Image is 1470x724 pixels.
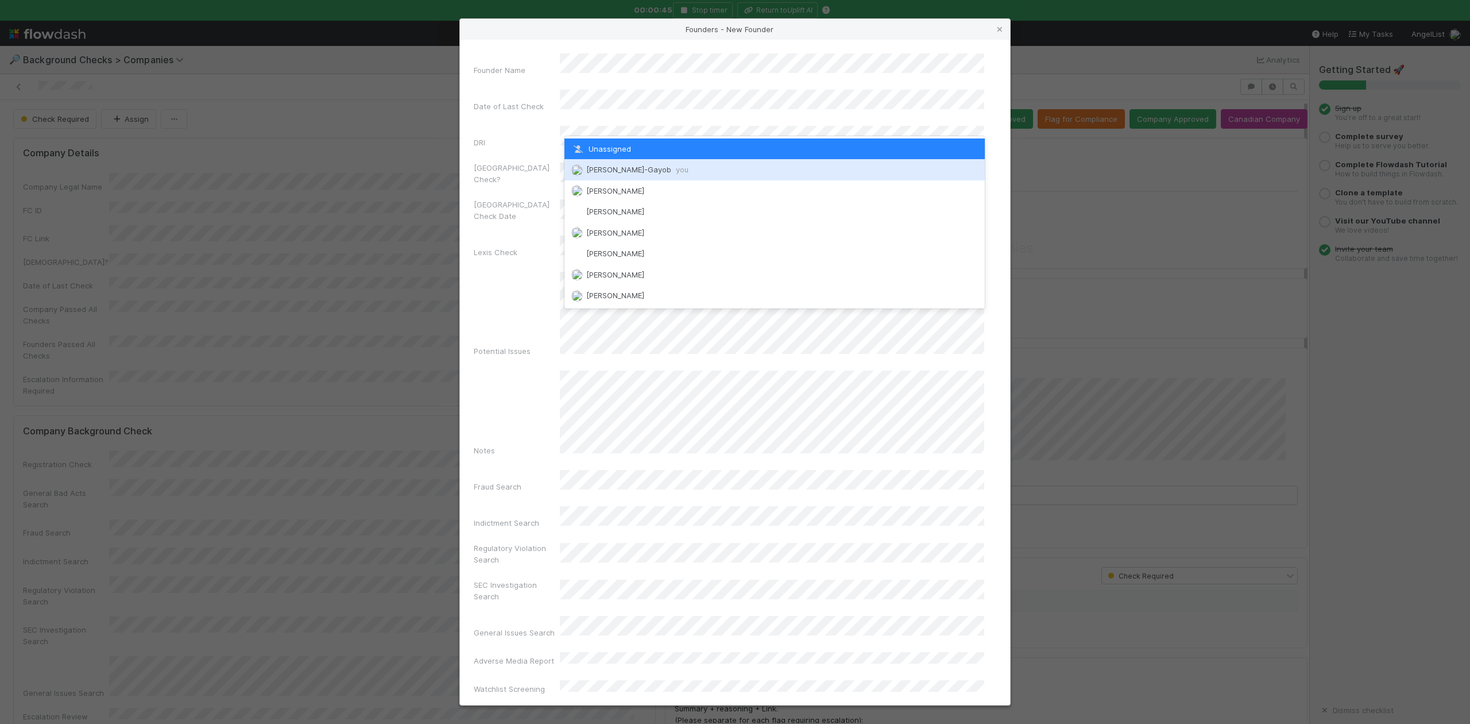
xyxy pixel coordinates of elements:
img: avatar_45aa71e2-cea6-4b00-9298-a0421aa61a2d.png [571,164,583,176]
div: Founders - New Founder [460,19,1010,40]
img: avatar_12dd09bb-393f-4edb-90ff-b12147216d3f.png [571,185,583,197]
label: Date of Last Check [474,101,544,112]
span: [PERSON_NAME] [586,228,644,237]
label: Regulatory Violation Search [474,542,560,565]
label: Adverse Media Report [474,655,554,667]
label: Notes [474,445,495,456]
span: [PERSON_NAME] [586,186,644,195]
span: [PERSON_NAME] [586,270,644,279]
span: [PERSON_NAME] [586,249,644,258]
label: [GEOGRAPHIC_DATA] Check? [474,162,560,185]
label: Potential Issues [474,345,531,357]
label: Indictment Search [474,517,539,529]
img: avatar_ac83cd3a-2de4-4e8f-87db-1b662000a96d.png [571,227,583,238]
span: [PERSON_NAME]-Gayob [586,165,688,174]
label: SEC Investigation Search [474,579,560,602]
label: Fraud Search [474,481,521,492]
label: Founder Name [474,64,525,76]
span: you [676,165,688,174]
span: [PERSON_NAME] [586,207,644,216]
label: Lexis Check [474,247,517,258]
img: avatar_a3f4375a-141d-47ac-a212-32189532ae09.png [571,248,583,260]
span: [PERSON_NAME] [586,291,644,300]
img: avatar_d02a2cc9-4110-42ea-8259-e0e2573f4e82.png [571,206,583,218]
img: avatar_501ac9d6-9fa6-4fe9-975e-1fd988f7bdb1.png [571,269,583,280]
span: Unassigned [571,144,631,153]
label: Watchlist Screening [474,683,545,695]
label: General Issues Search [474,627,555,638]
img: avatar_dbacaa61-7a5b-4cd3-8dce-10af25fe9829.png [571,290,583,302]
label: DRI [474,137,485,148]
label: [GEOGRAPHIC_DATA] Check Date [474,199,560,222]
